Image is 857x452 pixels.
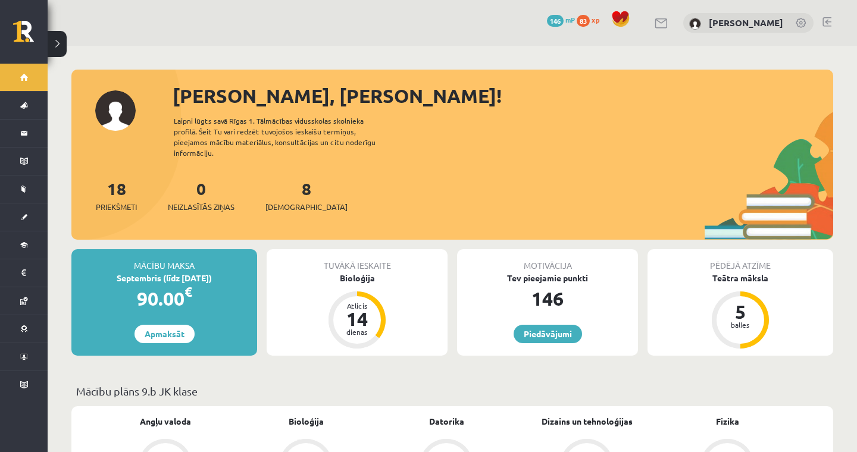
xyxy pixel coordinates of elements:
[722,302,758,321] div: 5
[96,201,137,213] span: Priekšmeti
[547,15,575,24] a: 146 mP
[716,415,739,428] a: Fizika
[339,309,375,328] div: 14
[339,302,375,309] div: Atlicis
[13,21,48,51] a: Rīgas 1. Tālmācības vidusskola
[265,201,348,213] span: [DEMOGRAPHIC_DATA]
[592,15,599,24] span: xp
[339,328,375,335] div: dienas
[265,178,348,213] a: 8[DEMOGRAPHIC_DATA]
[542,415,633,428] a: Dizains un tehnoloģijas
[71,284,257,313] div: 90.00
[457,272,638,284] div: Tev pieejamie punkti
[76,383,828,399] p: Mācību plāns 9.b JK klase
[289,415,324,428] a: Bioloģija
[722,321,758,328] div: balles
[184,283,192,300] span: €
[173,81,833,110] div: [PERSON_NAME], [PERSON_NAME]!
[267,272,448,350] a: Bioloģija Atlicis 14 dienas
[267,249,448,272] div: Tuvākā ieskaite
[168,201,234,213] span: Neizlasītās ziņas
[168,178,234,213] a: 0Neizlasītās ziņas
[457,249,638,272] div: Motivācija
[709,17,783,29] a: [PERSON_NAME]
[267,272,448,284] div: Bioloģija
[547,15,564,27] span: 146
[135,325,195,343] a: Apmaksāt
[648,272,833,350] a: Teātra māksla 5 balles
[689,18,701,30] img: Gustavs Lapsa
[648,249,833,272] div: Pēdējā atzīme
[577,15,590,27] span: 83
[429,415,464,428] a: Datorika
[71,249,257,272] div: Mācību maksa
[457,284,638,313] div: 146
[648,272,833,284] div: Teātra māksla
[577,15,605,24] a: 83 xp
[140,415,191,428] a: Angļu valoda
[514,325,582,343] a: Piedāvājumi
[565,15,575,24] span: mP
[174,115,396,158] div: Laipni lūgts savā Rīgas 1. Tālmācības vidusskolas skolnieka profilā. Šeit Tu vari redzēt tuvojošo...
[96,178,137,213] a: 18Priekšmeti
[71,272,257,284] div: Septembris (līdz [DATE])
